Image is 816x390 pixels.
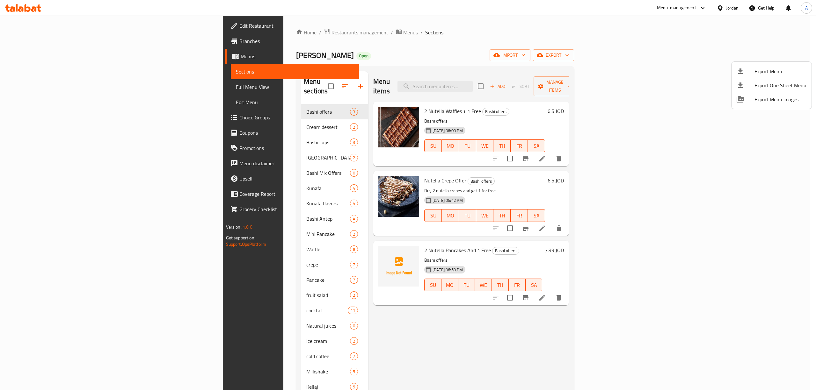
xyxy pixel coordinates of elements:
li: Export one sheet menu items [732,78,812,92]
li: Export menu items [732,64,812,78]
span: Export One Sheet Menu [754,82,806,89]
span: Export Menu images [754,96,806,103]
span: Export Menu [754,67,806,75]
li: Export Menu images [732,92,812,106]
